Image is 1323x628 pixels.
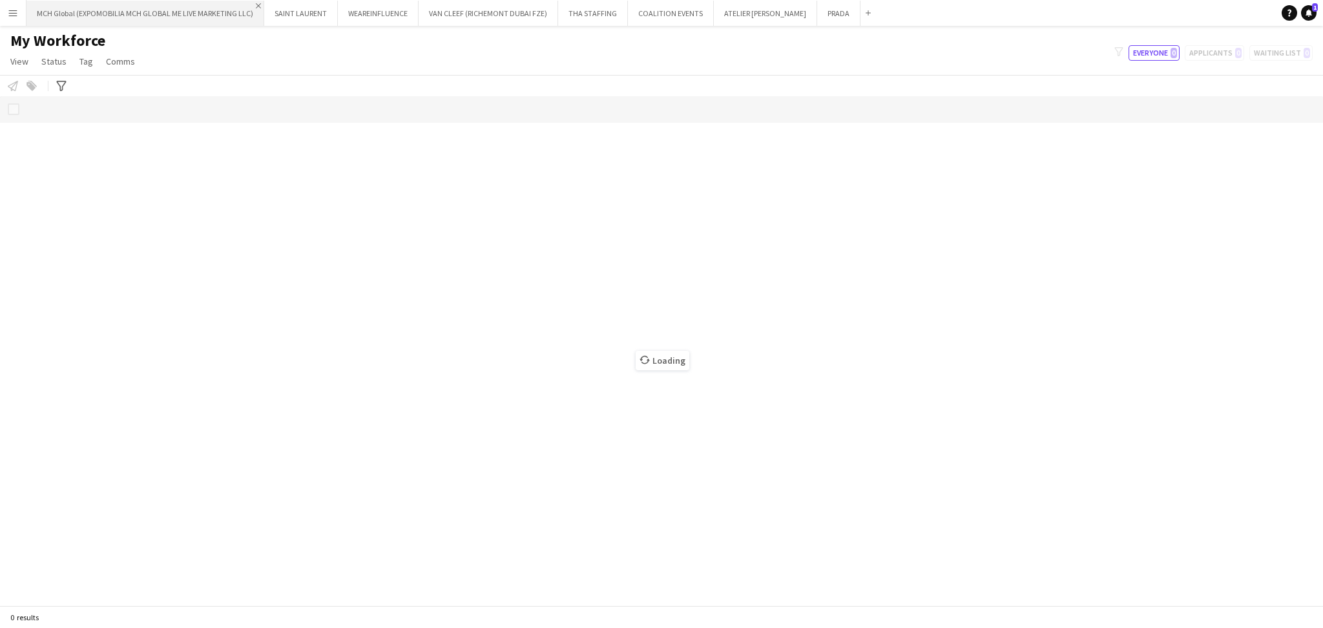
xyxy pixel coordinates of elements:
[1129,45,1180,61] button: Everyone0
[714,1,817,26] button: ATELIER [PERSON_NAME]
[10,56,28,67] span: View
[41,56,67,67] span: Status
[558,1,628,26] button: THA STAFFING
[636,351,689,370] span: Loading
[817,1,860,26] button: PRADA
[79,56,93,67] span: Tag
[54,78,69,94] app-action-btn: Advanced filters
[10,31,105,50] span: My Workforce
[101,53,140,70] a: Comms
[5,53,34,70] a: View
[74,53,98,70] a: Tag
[264,1,338,26] button: SAINT LAURENT
[36,53,72,70] a: Status
[419,1,558,26] button: VAN CLEEF (RICHEMONT DUBAI FZE)
[1171,48,1177,58] span: 0
[26,1,264,26] button: MCH Global (EXPOMOBILIA MCH GLOBAL ME LIVE MARKETING LLC)
[628,1,714,26] button: COALITION EVENTS
[106,56,135,67] span: Comms
[1301,5,1317,21] a: 1
[1312,3,1318,12] span: 1
[338,1,419,26] button: WEAREINFLUENCE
